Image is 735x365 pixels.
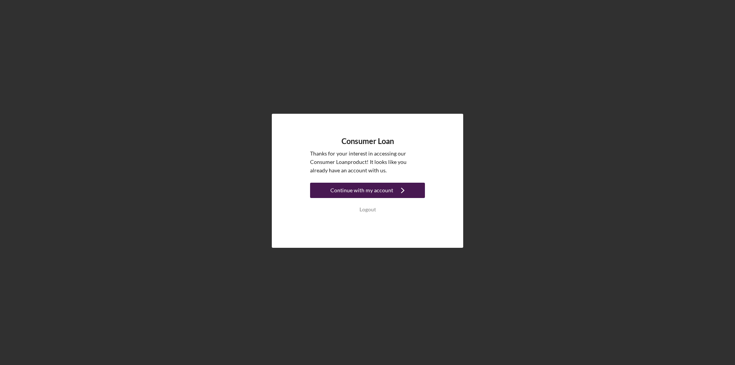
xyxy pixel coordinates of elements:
[310,202,425,217] button: Logout
[310,183,425,200] a: Continue with my account
[310,183,425,198] button: Continue with my account
[330,183,393,198] div: Continue with my account
[310,149,425,175] p: Thanks for your interest in accessing our Consumer Loan product! It looks like you already have a...
[359,202,376,217] div: Logout
[341,137,394,146] h4: Consumer Loan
